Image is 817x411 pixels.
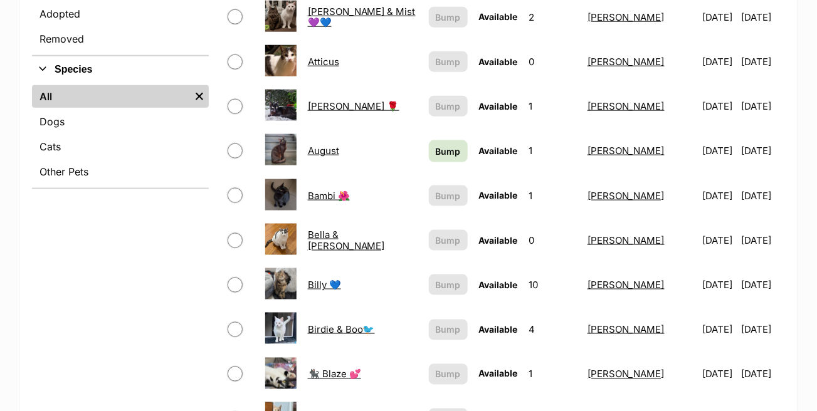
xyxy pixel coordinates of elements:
span: Bump [436,368,461,381]
button: Bump [429,7,468,28]
span: Available [479,324,518,335]
td: [DATE] [697,40,740,83]
a: 🐈‍⬛ Blaze 💕 [308,368,361,380]
td: 4 [524,308,581,351]
td: 1 [524,85,581,128]
td: [DATE] [697,174,740,217]
span: Available [479,279,518,290]
a: [PERSON_NAME] [588,11,665,23]
a: [PERSON_NAME] [588,190,665,202]
a: Dogs [32,110,209,133]
span: Available [479,235,518,246]
a: [PERSON_NAME] [588,56,665,68]
td: 10 [524,263,581,306]
a: Remove filter [190,85,209,108]
span: Bump [436,189,461,202]
td: [DATE] [742,85,784,128]
a: Cats [32,135,209,158]
span: Bump [436,145,461,158]
button: Bump [429,320,468,340]
span: Available [479,101,518,112]
a: August [308,145,339,157]
span: Bump [436,55,461,68]
span: Available [479,145,518,156]
a: Removed [32,28,209,50]
a: [PERSON_NAME] [588,323,665,335]
a: Atticus [308,56,339,68]
td: [DATE] [697,129,740,172]
div: Species [32,83,209,188]
span: Bump [436,278,461,291]
span: Available [479,56,518,67]
td: 1 [524,174,581,217]
td: [DATE] [697,263,740,306]
td: [DATE] [742,129,784,172]
a: Bump [429,140,468,162]
img: Angelo & Mist💜💙 [265,1,297,32]
img: Birdie & Boo🐦 [265,313,297,344]
button: Bump [429,96,468,117]
a: Bella & [PERSON_NAME] [308,229,385,251]
a: [PERSON_NAME] [588,279,665,291]
td: [DATE] [742,219,784,262]
a: Birdie & Boo🐦 [308,323,375,335]
td: [DATE] [697,85,740,128]
td: 1 [524,353,581,396]
img: Bella & Kevin 💕 [265,224,297,255]
span: Available [479,368,518,379]
td: 0 [524,219,581,262]
button: Bump [429,364,468,385]
td: [DATE] [742,174,784,217]
a: [PERSON_NAME] 🌹 [308,100,399,112]
a: [PERSON_NAME] [588,368,665,380]
td: 1 [524,129,581,172]
td: [DATE] [742,308,784,351]
td: [DATE] [697,353,740,396]
td: [DATE] [742,40,784,83]
span: Bump [436,11,461,24]
button: Bump [429,230,468,251]
a: [PERSON_NAME] [588,234,665,246]
a: [PERSON_NAME] [588,145,665,157]
span: Bump [436,100,461,113]
td: [DATE] [742,263,784,306]
a: All [32,85,190,108]
td: 0 [524,40,581,83]
span: Bump [436,234,461,247]
td: [DATE] [697,219,740,262]
button: Bump [429,185,468,206]
a: [PERSON_NAME] & Mist💜💙 [308,6,416,28]
td: [DATE] [742,353,784,396]
span: Available [479,190,518,200]
a: Billy 💙 [308,279,341,291]
img: Bambi 🌺 [265,179,297,211]
a: Bambi 🌺 [308,190,350,202]
a: Adopted [32,3,209,25]
span: Bump [436,323,461,336]
a: Other Pets [32,160,209,183]
td: [DATE] [697,308,740,351]
span: Available [479,11,518,22]
button: Species [32,61,209,78]
img: Audrey Rose 🌹 [265,90,297,121]
button: Bump [429,274,468,295]
button: Bump [429,51,468,72]
a: [PERSON_NAME] [588,100,665,112]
